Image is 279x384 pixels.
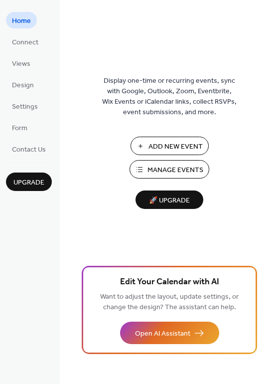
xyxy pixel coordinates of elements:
[135,329,190,339] span: Open AI Assistant
[12,37,38,48] span: Connect
[130,160,209,179] button: Manage Events
[6,141,52,157] a: Contact Us
[12,102,38,112] span: Settings
[120,275,219,289] span: Edit Your Calendar with AI
[12,16,31,26] span: Home
[147,165,203,176] span: Manage Events
[6,76,40,93] a: Design
[148,142,203,152] span: Add New Event
[131,137,209,155] button: Add New Event
[102,76,237,118] span: Display one-time or recurring events, sync with Google, Outlook, Zoom, Eventbrite, Wix Events or ...
[120,322,219,344] button: Open AI Assistant
[12,123,27,134] span: Form
[12,80,34,91] span: Design
[6,173,52,191] button: Upgrade
[6,12,37,28] a: Home
[136,191,203,209] button: 🚀 Upgrade
[6,98,44,114] a: Settings
[6,55,36,71] a: Views
[100,290,239,314] span: Want to adjust the layout, update settings, or change the design? The assistant can help.
[6,119,33,136] a: Form
[6,33,44,50] a: Connect
[12,145,46,155] span: Contact Us
[141,194,197,207] span: 🚀 Upgrade
[12,59,30,69] span: Views
[13,178,44,188] span: Upgrade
